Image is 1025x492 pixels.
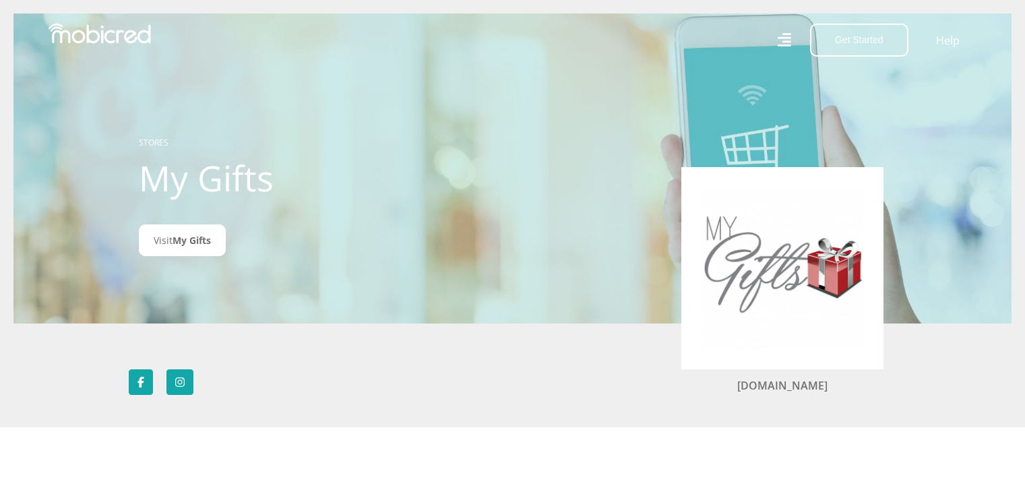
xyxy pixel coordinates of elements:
button: Get Started [810,24,908,57]
a: STORES [139,137,168,148]
a: VisitMy Gifts [139,224,226,256]
a: Follow My Gifts on Facebook [129,369,153,395]
img: Mobicred [49,24,151,44]
h1: My Gifts [139,157,439,199]
a: Help [935,32,960,49]
a: Follow My Gifts on Instagram [166,369,193,395]
img: My Gifts [702,187,863,349]
a: [DOMAIN_NAME] [737,378,828,393]
span: My Gifts [173,234,211,247]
